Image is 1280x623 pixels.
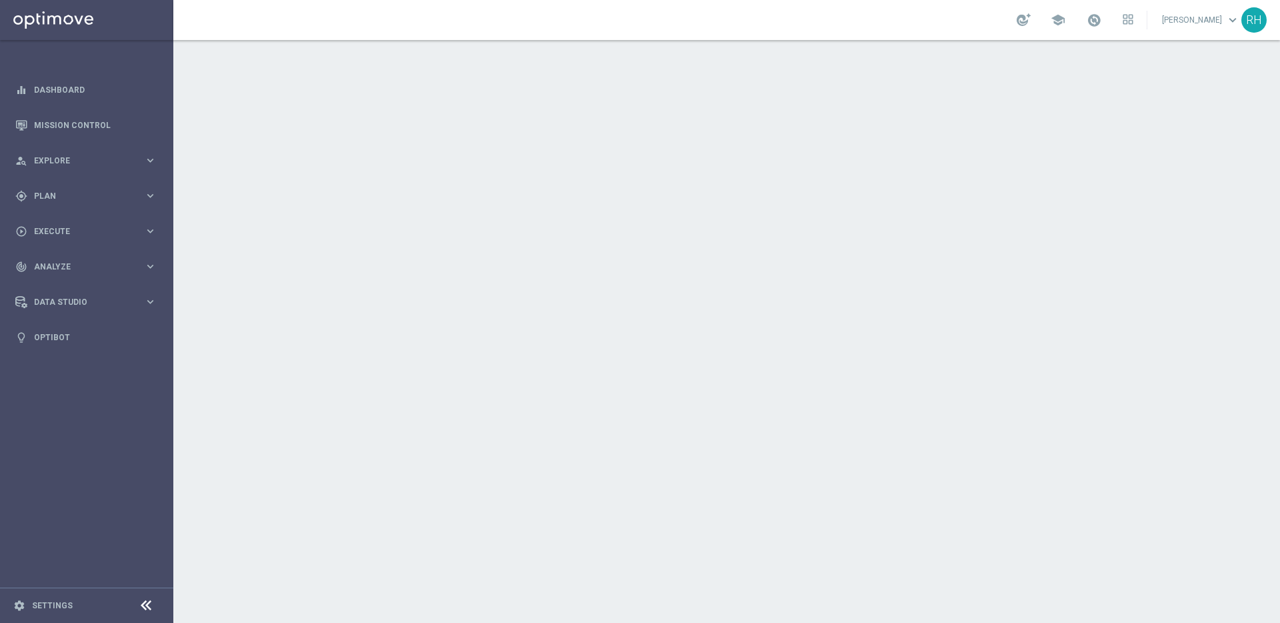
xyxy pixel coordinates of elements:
[15,84,27,96] i: equalizer
[15,297,157,307] button: Data Studio keyboard_arrow_right
[15,296,144,308] div: Data Studio
[15,191,157,201] button: gps_fixed Plan keyboard_arrow_right
[1161,10,1241,30] a: [PERSON_NAME]keyboard_arrow_down
[144,154,157,167] i: keyboard_arrow_right
[15,190,27,202] i: gps_fixed
[15,155,144,167] div: Explore
[15,261,157,272] button: track_changes Analyze keyboard_arrow_right
[34,72,157,107] a: Dashboard
[15,107,157,143] div: Mission Control
[15,72,157,107] div: Dashboard
[15,225,27,237] i: play_circle_outline
[34,263,144,271] span: Analyze
[15,85,157,95] button: equalizer Dashboard
[15,155,27,167] i: person_search
[1225,13,1240,27] span: keyboard_arrow_down
[144,225,157,237] i: keyboard_arrow_right
[15,261,27,273] i: track_changes
[34,192,144,200] span: Plan
[15,332,27,344] i: lightbulb
[144,295,157,308] i: keyboard_arrow_right
[15,320,157,355] div: Optibot
[34,298,144,306] span: Data Studio
[15,120,157,131] button: Mission Control
[15,155,157,166] button: person_search Explore keyboard_arrow_right
[32,602,73,610] a: Settings
[13,600,25,612] i: settings
[15,190,144,202] div: Plan
[34,227,144,235] span: Execute
[15,225,144,237] div: Execute
[34,320,157,355] a: Optibot
[15,332,157,343] button: lightbulb Optibot
[1241,7,1267,33] div: RH
[15,261,144,273] div: Analyze
[144,260,157,273] i: keyboard_arrow_right
[144,189,157,202] i: keyboard_arrow_right
[15,226,157,237] button: play_circle_outline Execute keyboard_arrow_right
[34,107,157,143] a: Mission Control
[34,157,144,165] span: Explore
[1051,13,1065,27] span: school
